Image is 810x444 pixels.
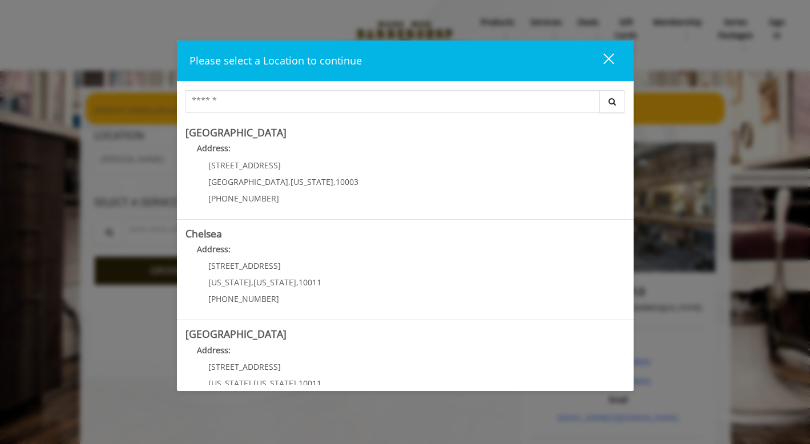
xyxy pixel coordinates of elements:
[253,378,296,389] span: [US_STATE]
[582,49,621,72] button: close dialog
[296,277,299,288] span: ,
[190,54,362,67] span: Please select a Location to continue
[197,345,231,356] b: Address:
[299,378,321,389] span: 10011
[208,293,279,304] span: [PHONE_NUMBER]
[296,378,299,389] span: ,
[186,327,287,341] b: [GEOGRAPHIC_DATA]
[197,143,231,154] b: Address:
[186,90,625,119] div: Center Select
[186,90,600,113] input: Search Center
[186,126,287,139] b: [GEOGRAPHIC_DATA]
[606,98,619,106] i: Search button
[251,378,253,389] span: ,
[197,244,231,255] b: Address:
[251,277,253,288] span: ,
[288,176,291,187] span: ,
[208,277,251,288] span: [US_STATE]
[208,260,281,271] span: [STREET_ADDRESS]
[208,176,288,187] span: [GEOGRAPHIC_DATA]
[336,176,358,187] span: 10003
[208,361,281,372] span: [STREET_ADDRESS]
[590,53,613,70] div: close dialog
[186,227,222,240] b: Chelsea
[208,193,279,204] span: [PHONE_NUMBER]
[291,176,333,187] span: [US_STATE]
[333,176,336,187] span: ,
[253,277,296,288] span: [US_STATE]
[299,277,321,288] span: 10011
[208,378,251,389] span: [US_STATE]
[208,160,281,171] span: [STREET_ADDRESS]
